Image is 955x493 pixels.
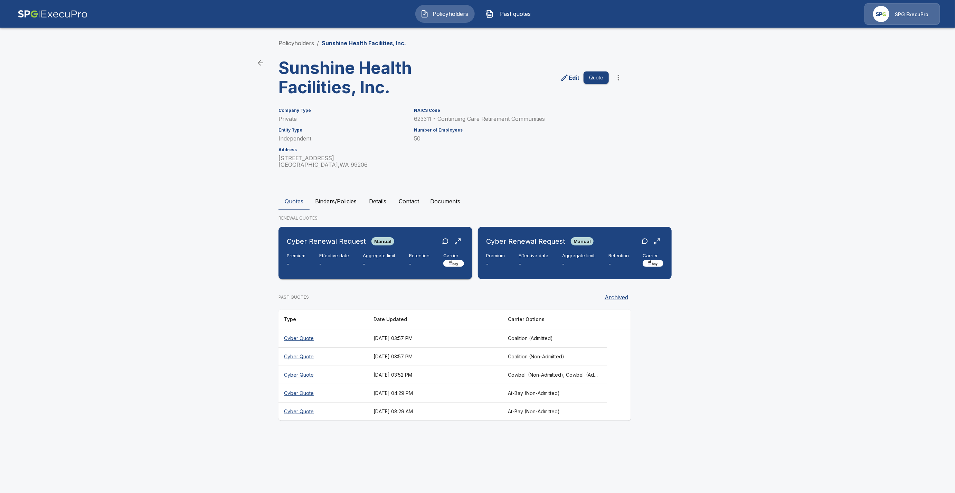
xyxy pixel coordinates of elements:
[409,260,429,268] p: -
[278,116,406,122] p: Private
[254,56,267,70] a: back
[363,260,395,268] p: -
[420,10,429,18] img: Policyholders Icon
[278,384,368,402] th: Cyber Quote
[278,193,677,210] div: policyholder tabs
[278,310,368,329] th: Type
[278,402,368,420] th: Cyber Quote
[608,253,629,259] h6: Retention
[414,116,609,122] p: 623311 - Continuing Care Retirement Communities
[362,193,393,210] button: Details
[602,290,631,304] button: Archived
[371,239,394,244] span: Manual
[562,260,595,268] p: -
[287,260,305,268] p: -
[608,260,629,268] p: -
[502,402,607,420] th: At-Bay (Non-Admitted)
[502,347,607,366] th: Coalition (Non-Admitted)
[319,253,349,259] h6: Effective date
[278,155,406,168] p: [STREET_ADDRESS] [GEOGRAPHIC_DATA] , WA 99206
[519,253,548,259] h6: Effective date
[873,6,889,22] img: Agency Icon
[278,347,368,366] th: Cyber Quote
[368,347,502,366] th: [DATE] 03:57 PM
[368,310,502,329] th: Date Updated
[363,253,395,259] h6: Aggregate limit
[612,71,625,85] button: more
[287,253,305,259] h6: Premium
[278,366,368,384] th: Cyber Quote
[502,366,607,384] th: Cowbell (Non-Admitted), Cowbell (Admitted), Corvus Cyber (Non-Admitted), Tokio Marine TMHCC (Non-...
[486,260,505,268] p: -
[486,236,565,247] h6: Cyber Renewal Request
[278,58,449,97] h3: Sunshine Health Facilities, Inc.
[562,253,595,259] h6: Aggregate limit
[278,310,631,420] table: responsive table
[425,193,466,210] button: Documents
[278,193,310,210] button: Quotes
[278,147,406,152] h6: Address
[18,3,88,25] img: AA Logo
[584,71,609,84] button: Quote
[278,215,677,221] p: RENEWAL QUOTES
[368,329,502,347] th: [DATE] 03:57 PM
[502,384,607,402] th: At-Bay (Non-Admitted)
[443,260,464,267] img: Carrier
[559,72,581,83] a: edit
[519,260,548,268] p: -
[310,193,362,210] button: Binders/Policies
[497,10,535,18] span: Past quotes
[432,10,470,18] span: Policyholders
[317,39,319,47] li: /
[414,135,609,142] p: 50
[393,193,425,210] button: Contact
[322,39,406,47] p: Sunshine Health Facilities, Inc.
[569,74,579,82] p: Edit
[414,108,609,113] h6: NAICS Code
[895,11,928,18] p: SPG ExecuPro
[643,253,663,259] h6: Carrier
[480,5,540,23] button: Past quotes IconPast quotes
[278,128,406,133] h6: Entity Type
[287,236,366,247] h6: Cyber Renewal Request
[414,128,609,133] h6: Number of Employees
[443,253,464,259] h6: Carrier
[278,40,314,47] a: Policyholders
[864,3,940,25] a: Agency IconSPG ExecuPro
[409,253,429,259] h6: Retention
[485,10,494,18] img: Past quotes Icon
[278,135,406,142] p: Independent
[486,253,505,259] h6: Premium
[502,310,607,329] th: Carrier Options
[368,384,502,402] th: [DATE] 04:29 PM
[415,5,475,23] button: Policyholders IconPolicyholders
[368,366,502,384] th: [DATE] 03:52 PM
[278,294,309,300] p: PAST QUOTES
[502,329,607,347] th: Coalition (Admitted)
[278,329,368,347] th: Cyber Quote
[319,260,349,268] p: -
[643,260,663,267] img: Carrier
[571,239,594,244] span: Manual
[278,39,406,47] nav: breadcrumb
[278,108,406,113] h6: Company Type
[368,402,502,420] th: [DATE] 08:29 AM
